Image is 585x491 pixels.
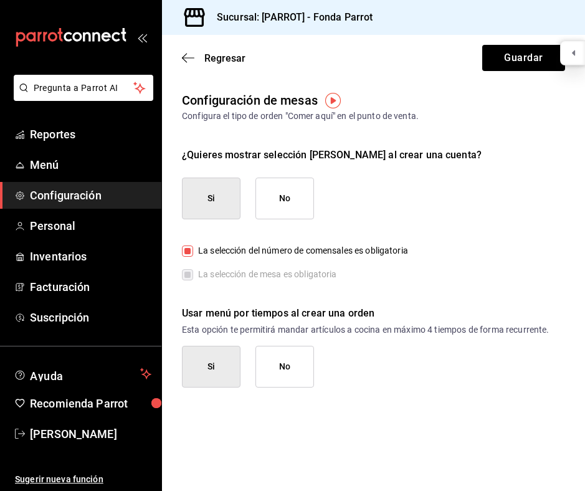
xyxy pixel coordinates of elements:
[9,90,153,103] a: Pregunta a Parrot AI
[182,306,565,321] div: Usar menú por tiempos al crear una orden
[30,248,151,265] span: Inventarios
[14,75,153,101] button: Pregunta a Parrot AI
[30,217,151,234] span: Personal
[182,110,565,123] div: Configura el tipo de orden "Comer aquí" en el punto de venta.
[193,268,337,281] span: La selección de mesa es obligatoria
[255,346,314,388] button: No
[30,395,151,412] span: Recomienda Parrot
[30,426,151,442] span: [PERSON_NAME]
[182,148,565,163] div: ¿Quieres mostrar selección [PERSON_NAME] al crear una cuenta?
[182,346,240,388] button: Si
[34,82,134,95] span: Pregunta a Parrot AI
[325,93,341,108] img: Tooltip marker
[182,323,565,336] p: Esta opción te permitirá mandar artículos a cocina en máximo 4 tiempos de forma recurrente.
[482,45,565,71] button: Guardar
[182,178,240,219] button: Si
[193,244,408,257] span: La selección del número de comensales es obligatoria
[255,178,314,219] button: No
[30,279,151,295] span: Facturación
[30,309,151,326] span: Suscripción
[30,156,151,173] span: Menú
[30,366,135,381] span: Ayuda
[207,10,373,25] h3: Sucursal: [PARROT] - Fonda Parrot
[182,91,318,110] div: Configuración de mesas
[30,126,151,143] span: Reportes
[15,473,151,486] span: Sugerir nueva función
[137,32,147,42] button: open_drawer_menu
[204,52,245,64] span: Regresar
[30,187,151,204] span: Configuración
[182,52,245,64] button: Regresar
